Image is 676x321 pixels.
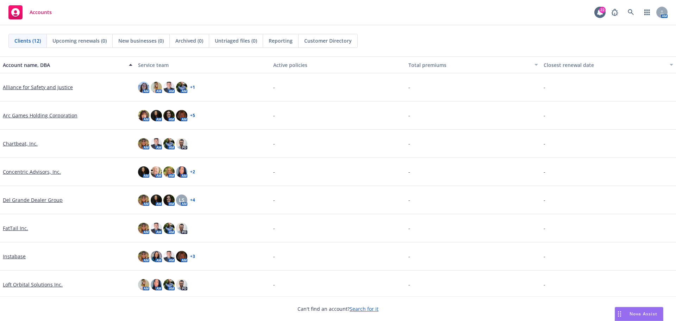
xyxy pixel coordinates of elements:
[624,5,638,19] a: Search
[151,251,162,262] img: photo
[52,37,107,44] span: Upcoming renewals (0)
[599,7,606,13] div: 22
[176,279,187,290] img: photo
[3,196,63,204] a: Del Grande Dealer Group
[544,84,545,91] span: -
[406,56,541,73] button: Total premiums
[176,110,187,121] img: photo
[151,82,162,93] img: photo
[190,254,195,259] a: + 3
[408,140,410,147] span: -
[269,37,293,44] span: Reporting
[163,223,175,234] img: photo
[408,196,410,204] span: -
[408,281,410,288] span: -
[138,166,149,178] img: photo
[544,140,545,147] span: -
[138,110,149,121] img: photo
[408,61,530,69] div: Total premiums
[350,305,378,312] a: Search for it
[163,279,175,290] img: photo
[270,56,406,73] button: Active policies
[544,196,545,204] span: -
[3,168,61,175] a: Concentric Advisors, Inc.
[6,2,55,22] a: Accounts
[640,5,654,19] a: Switch app
[151,110,162,121] img: photo
[138,223,149,234] img: photo
[175,37,203,44] span: Archived (0)
[544,168,545,175] span: -
[176,166,187,178] img: photo
[138,251,149,262] img: photo
[163,138,175,149] img: photo
[408,84,410,91] span: -
[176,138,187,149] img: photo
[3,253,26,260] a: Instabase
[3,140,38,147] a: Chartbeat, Inc.
[190,170,195,174] a: + 2
[163,82,175,93] img: photo
[118,37,164,44] span: New businesses (0)
[544,112,545,119] span: -
[408,224,410,232] span: -
[304,37,352,44] span: Customer Directory
[273,168,275,175] span: -
[176,223,187,234] img: photo
[273,84,275,91] span: -
[273,196,275,204] span: -
[273,253,275,260] span: -
[138,82,149,93] img: photo
[541,56,676,73] button: Closest renewal date
[3,84,73,91] a: Alliance for Safety and Justice
[608,5,622,19] a: Report a Bug
[544,281,545,288] span: -
[190,113,195,118] a: + 5
[163,110,175,121] img: photo
[630,311,657,317] span: Nova Assist
[3,224,28,232] a: FatTail Inc.
[408,168,410,175] span: -
[138,279,149,290] img: photo
[408,253,410,260] span: -
[138,61,268,69] div: Service team
[176,251,187,262] img: photo
[3,61,125,69] div: Account name, DBA
[138,195,149,206] img: photo
[30,10,52,15] span: Accounts
[273,224,275,232] span: -
[151,166,162,178] img: photo
[408,112,410,119] span: -
[3,112,77,119] a: Arc Games Holding Corporation
[151,138,162,149] img: photo
[151,279,162,290] img: photo
[14,37,41,44] span: Clients (12)
[135,56,270,73] button: Service team
[163,195,175,206] img: photo
[273,281,275,288] span: -
[179,196,184,204] span: LS
[615,307,663,321] button: Nova Assist
[151,223,162,234] img: photo
[138,138,149,149] img: photo
[215,37,257,44] span: Untriaged files (0)
[163,251,175,262] img: photo
[544,61,665,69] div: Closest renewal date
[3,281,63,288] a: Loft Orbital Solutions Inc.
[273,61,403,69] div: Active policies
[273,112,275,119] span: -
[298,305,378,313] span: Can't find an account?
[176,82,187,93] img: photo
[544,253,545,260] span: -
[273,140,275,147] span: -
[163,166,175,178] img: photo
[544,224,545,232] span: -
[151,195,162,206] img: photo
[615,307,624,321] div: Drag to move
[190,198,195,202] a: + 4
[190,85,195,89] a: + 1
